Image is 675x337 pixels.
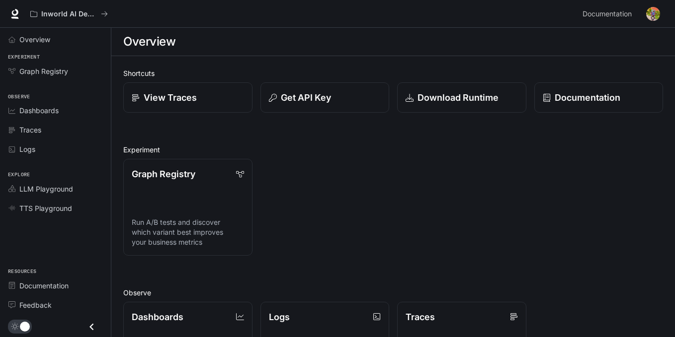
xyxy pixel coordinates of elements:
p: Documentation [555,91,620,104]
p: Get API Key [281,91,331,104]
button: User avatar [643,4,663,24]
a: Graph Registry [4,63,107,80]
p: View Traces [144,91,197,104]
a: Feedback [4,296,107,314]
p: Run A/B tests and discover which variant best improves your business metrics [132,217,244,247]
span: Dashboards [19,105,59,116]
button: All workspaces [26,4,112,24]
a: Overview [4,31,107,48]
p: Traces [406,310,435,324]
button: Close drawer [81,317,103,337]
a: Graph RegistryRun A/B tests and discover which variant best improves your business metrics [123,159,253,256]
a: LLM Playground [4,180,107,198]
h2: Observe [123,287,663,298]
p: Logs [269,310,290,324]
a: Documentation [579,4,639,24]
a: Dashboards [4,102,107,119]
span: Overview [19,34,50,45]
p: Dashboards [132,310,183,324]
span: TTS Playground [19,203,72,213]
h2: Shortcuts [123,68,663,78]
h1: Overview [123,32,175,52]
a: TTS Playground [4,200,107,217]
a: Documentation [4,277,107,294]
span: Logs [19,144,35,154]
a: Download Runtime [397,82,526,113]
a: Logs [4,140,107,158]
span: LLM Playground [19,184,73,194]
a: Traces [4,121,107,138]
span: Traces [19,125,41,135]
a: Documentation [534,82,664,113]
span: Dark mode toggle [20,321,30,332]
button: Get API Key [260,82,390,113]
p: Inworld AI Demos [41,10,97,18]
p: Download Runtime [418,91,499,104]
span: Graph Registry [19,66,68,76]
span: Documentation [19,280,69,291]
span: Feedback [19,300,52,310]
span: Documentation [583,8,632,20]
img: User avatar [646,7,660,21]
h2: Experiment [123,144,663,155]
a: View Traces [123,82,253,113]
p: Graph Registry [132,167,195,181]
